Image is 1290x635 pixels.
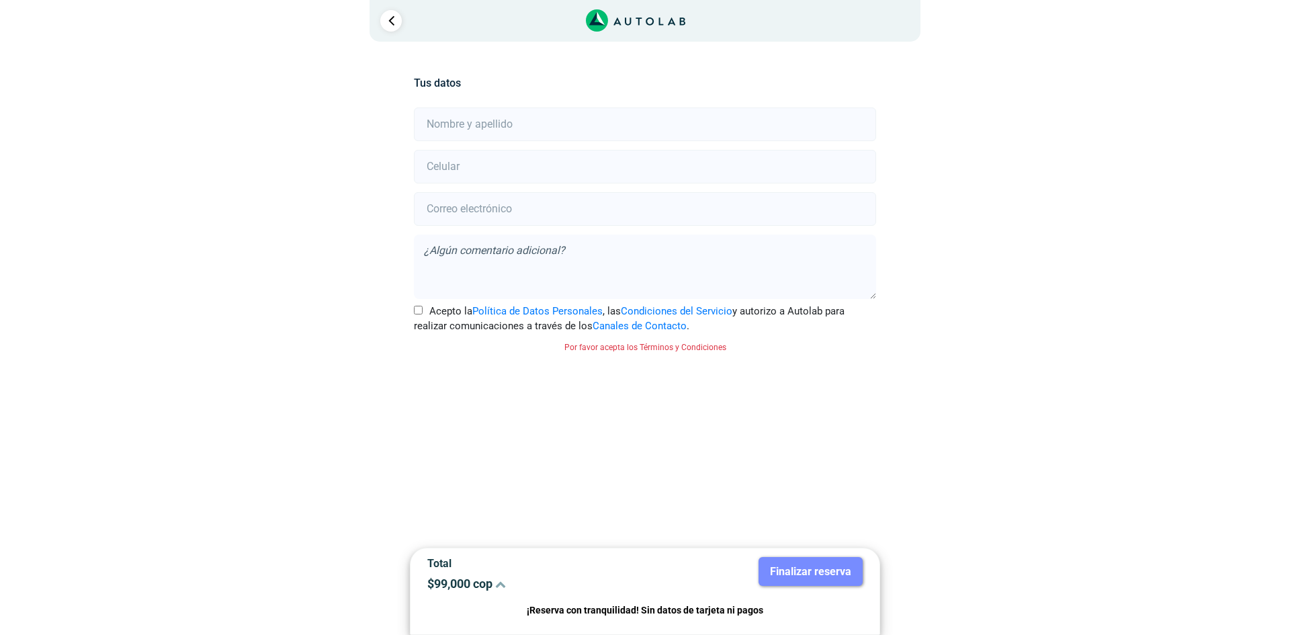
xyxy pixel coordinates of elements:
a: Ir al paso anterior [380,10,402,32]
a: Canales de Contacto [593,320,687,332]
input: Celular [414,150,875,183]
p: $ 99,000 cop [427,577,635,591]
p: ¡Reserva con tranquilidad! Sin datos de tarjeta ni pagos [427,603,863,618]
label: Acepto la , las y autorizo a Autolab para realizar comunicaciones a través de los . [414,304,875,334]
small: Por favor acepta los Términos y Condiciones [564,343,726,352]
button: Finalizar reserva [759,557,863,586]
input: Correo electrónico [414,192,875,226]
a: Condiciones del Servicio [621,305,732,317]
a: Política de Datos Personales [472,305,603,317]
p: Total [427,557,635,570]
input: Nombre y apellido [414,108,875,141]
h5: Tus datos [414,77,875,89]
a: Link al sitio de autolab [586,13,686,26]
input: Acepto laPolítica de Datos Personales, lasCondiciones del Servicioy autorizo a Autolab para reali... [414,306,423,314]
